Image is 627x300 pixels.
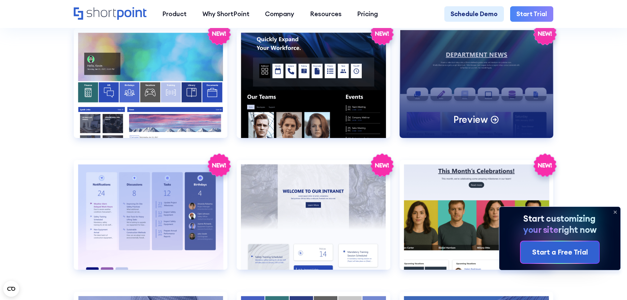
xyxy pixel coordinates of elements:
[154,6,195,22] a: Product
[510,6,553,22] a: Start Trial
[3,281,19,297] button: Open CMP widget
[257,6,302,22] a: Company
[74,7,146,21] a: Home
[237,28,390,150] a: HR 5
[532,247,588,258] div: Start a Free Trial
[454,113,488,125] p: Preview
[444,6,504,22] a: Schedule Demo
[350,6,386,22] a: Pricing
[237,160,390,282] a: HR 8
[310,9,342,19] div: Resources
[400,160,553,282] a: HR 9
[162,9,187,19] div: Product
[400,28,553,150] a: HR 6Preview
[195,6,257,22] a: Why ShortPoint
[74,28,227,150] a: HR 4
[202,9,249,19] div: Why ShortPoint
[521,241,599,263] a: Start a Free Trial
[74,160,227,282] a: HR 7
[265,9,294,19] div: Company
[357,9,378,19] div: Pricing
[302,6,350,22] a: Resources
